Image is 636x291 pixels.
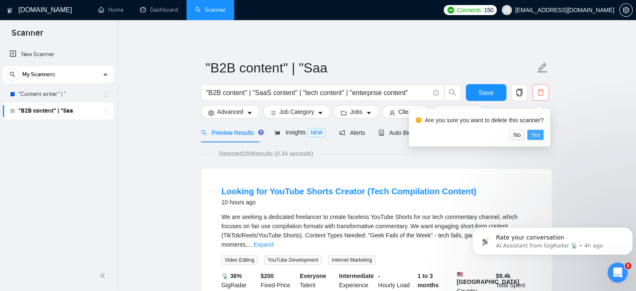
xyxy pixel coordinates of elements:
span: folder [341,110,347,116]
li: My Scanners [3,66,114,119]
button: No [510,130,524,140]
div: We are seeking a dedicated freelancer to create faceless YouTube Shorts for our tech commentary c... [222,212,532,249]
button: barsJob Categorycaret-down [263,105,330,118]
span: Insights [275,129,326,136]
span: 😐 [77,204,89,221]
a: dashboardDashboard [140,6,178,13]
span: caret-down [247,110,253,116]
div: Tooltip anchor [257,129,265,136]
span: Video Editing [222,255,258,265]
button: userClientcaret-down [382,105,430,118]
button: search [444,84,461,101]
span: Preview Results [201,129,261,136]
div: 10 hours ago [222,197,477,207]
img: logo [7,4,13,17]
button: go back [5,3,21,19]
span: area-chart [275,129,281,135]
span: caret-down [317,110,323,116]
button: setting [619,3,633,17]
span: holder [103,91,110,98]
span: double-left [100,271,108,280]
a: Expand [254,241,273,248]
button: folderJobscaret-down [334,105,379,118]
b: [GEOGRAPHIC_DATA] [457,271,519,285]
span: bars [270,110,276,116]
a: Looking for YouTube Shorts Creator (Tech Compilation Content) [222,187,477,196]
span: My Scanners [22,66,55,83]
span: Job Category [279,107,314,116]
iframe: Intercom notifications message [469,210,636,268]
b: Everyone [300,273,326,279]
span: Yes [531,130,540,139]
b: - [378,273,381,279]
button: delete [532,84,549,101]
span: Detected 2936 results (0.34 seconds) [213,149,319,158]
b: $ 9.4k [496,273,511,279]
span: search [6,72,19,77]
button: search [6,68,19,81]
span: 1 [625,263,631,269]
span: 😞 [56,204,68,221]
a: "Content writer" | " [18,86,98,103]
input: Scanner name... [206,57,535,78]
span: Auto Bidder [378,129,420,136]
span: caret-down [366,110,372,116]
a: setting [619,7,633,13]
span: edit [537,62,548,73]
span: No [513,130,521,139]
b: 1 to 3 months [417,273,439,288]
iframe: Intercom live chat [608,263,628,283]
span: 150 [484,5,493,15]
button: Save [466,84,506,101]
div: Close [147,3,162,18]
span: user [389,110,395,116]
span: Internet Marketing [328,255,375,265]
a: New Scanner [10,46,107,63]
span: notification [339,130,345,136]
input: Search Freelance Jobs... [206,88,429,98]
span: Alerts [339,129,365,136]
span: search [444,89,460,96]
span: 😃 [99,204,111,221]
img: upwork-logo.png [447,7,454,13]
span: user [504,7,510,13]
span: setting [208,110,214,116]
b: Intermediate [339,273,374,279]
span: exclamation-circle [416,117,421,123]
a: searchScanner [195,6,226,13]
img: 🇺🇸 [457,271,463,277]
b: $ 200 [261,273,273,279]
b: 📡 36% [222,273,242,279]
span: copy [511,89,527,96]
button: Yes [527,130,544,140]
span: Advanced [217,107,243,116]
li: New Scanner [3,46,114,63]
a: homeHome [98,6,123,13]
span: info-circle [433,90,439,95]
span: Client [398,107,414,116]
span: robot [378,130,384,136]
span: ... [247,241,252,248]
span: neutral face reaction [73,204,95,221]
button: settingAdvancedcaret-down [201,105,260,118]
div: Did this answer your question? [10,196,157,205]
span: YouTube Development [264,255,322,265]
span: Save [478,88,493,98]
span: smiley reaction [95,204,116,221]
span: holder [103,108,110,114]
a: "B2B content" | "Saa [18,103,98,119]
button: Expand window [131,3,147,19]
span: Jobs [350,107,363,116]
div: Are you sure you want to delete this scanner? [425,116,544,125]
span: disappointed reaction [51,204,73,221]
span: NEW [307,128,326,137]
span: Connects: [457,5,482,15]
span: Scanner [5,27,50,44]
a: Open in help center [50,232,117,238]
span: delete [533,89,549,96]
